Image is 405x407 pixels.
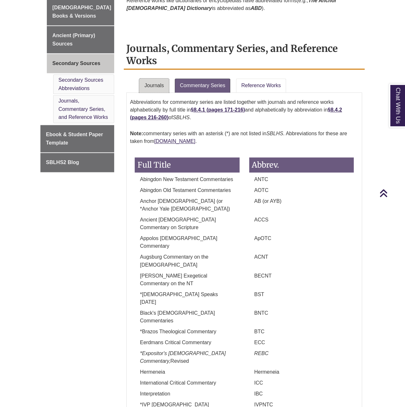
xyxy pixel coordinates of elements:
em: REBC [254,350,268,356]
p: Black's [DEMOGRAPHIC_DATA] Commentaries [135,309,239,324]
a: SBLHS2 Blog [40,153,114,172]
p: BECNT [249,272,354,279]
p: [PERSON_NAME] Exegetical Commentary on the NT [135,272,239,287]
p: Eerdmans Critical Commentary [135,338,239,346]
p: *[DEMOGRAPHIC_DATA] Speaks [DATE] [135,290,239,306]
p: Interpretation [135,390,239,397]
p: BST [249,290,354,298]
em: *Expositor's [DEMOGRAPHIC_DATA] Commentary, [140,350,225,363]
p: Hermeneia [249,368,354,376]
p: IBC [249,390,354,397]
span: is abbreviated as [212,5,262,11]
p: ICC [249,379,354,386]
a: Secondary Sources Abbreviations [58,77,103,91]
em: SBLHS [266,131,283,136]
p: commentary series with an asterisk (*) are not listed in . Abbreviations for these are taken from . [130,127,358,148]
h2: Journals, Commentary Series, and Reference Works [124,40,364,70]
span: ). [262,5,265,11]
p: Hermeneia [135,368,239,376]
p: ApOTC [249,235,354,242]
p: ANTC [249,176,354,183]
a: §8.4.2 (pages 216-260) [130,107,342,120]
a: §8.4.1 (pages 171-216) [191,107,245,112]
p: Abbreviations for commentary series are listed together with journals and reference works alphabe... [130,96,358,124]
a: [DOMAIN_NAME] [154,138,195,144]
p: *Brazos Theological Commentary [135,328,239,335]
h3: Abbrev. [249,157,354,172]
p: International Critical Commentary [135,379,239,386]
strong: Note: [130,131,143,136]
span: Ebook & Student Paper Template [46,132,103,145]
a: Ebook & Student Paper Template [40,125,114,152]
a: Reference Works [236,79,286,93]
p: BNTC [249,309,354,317]
a: Journals, Commentary Series, and Reference Works [58,98,108,120]
p: AB (or AYB) [249,197,354,205]
p: Appolos [DEMOGRAPHIC_DATA] Commentary [135,235,239,250]
a: Ancient (Primary) Sources [47,26,114,53]
p: Abingdon New Testament Commentaries [135,176,239,183]
p: BTC [249,328,354,335]
p: Abingdon Old Testament Commentaries [135,187,239,194]
p: AOTC [249,187,354,194]
p: Revised [135,349,239,365]
h3: Full Title [135,157,239,172]
i: ABD [250,5,262,11]
a: Journals [139,79,169,93]
p: Augsburg Commentary on the [DEMOGRAPHIC_DATA] [135,253,239,269]
p: ECC [249,338,354,346]
a: Back to Top [379,189,403,197]
p: Anchor [DEMOGRAPHIC_DATA] (or *Anchor Yale [DEMOGRAPHIC_DATA]) [135,197,239,213]
a: Secondary Sources [47,54,114,73]
a: Commentary Series [175,79,230,93]
p: ACNT [249,253,354,261]
span: SBLHS2 Blog [46,160,79,165]
em: SBLHS [173,115,190,120]
p: ACCS [249,216,354,224]
p: Ancient [DEMOGRAPHIC_DATA] Commentary on Scripture [135,216,239,231]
